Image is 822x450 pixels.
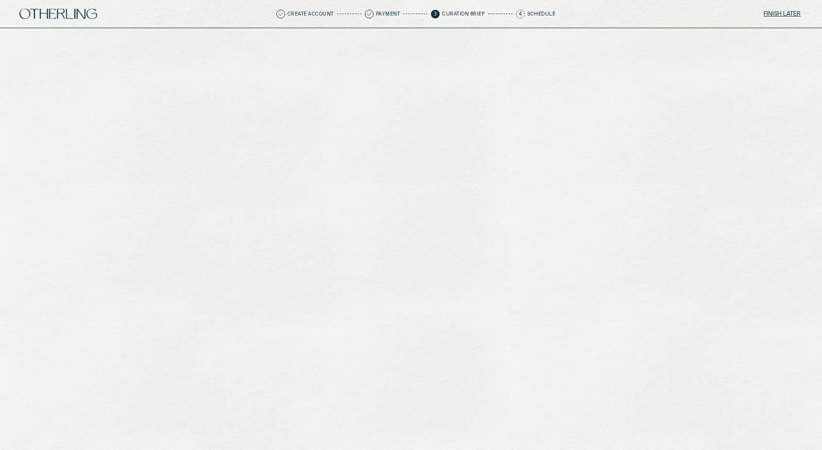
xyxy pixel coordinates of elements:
[19,9,97,19] img: logo
[516,10,525,18] span: 4
[762,7,803,21] button: Finish later
[431,10,440,18] span: 3
[376,12,400,17] p: Payment
[527,12,555,17] p: Schedule
[288,12,334,17] p: Create Account
[442,12,485,17] p: Curation Brief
